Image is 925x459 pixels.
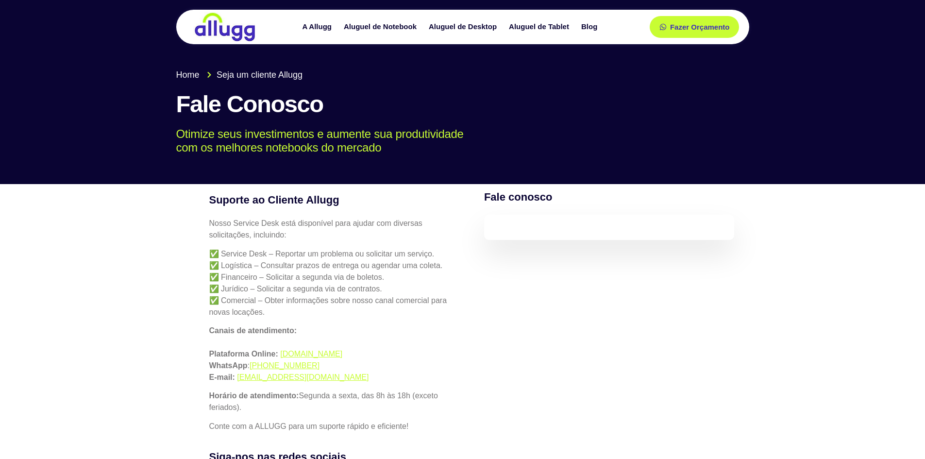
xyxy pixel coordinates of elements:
[237,373,369,381] a: [EMAIL_ADDRESS][DOMAIN_NAME]
[280,350,342,358] a: [DOMAIN_NAME]
[209,373,235,381] strong: E-mail:
[209,325,456,383] p: :
[176,127,735,155] p: Otimize seus investimentos e aumente sua produtividade com os melhores notebooks do mercado
[339,18,424,35] a: Aluguel de Notebook
[176,91,749,118] h1: Fale Conosco
[576,18,605,35] a: Blog
[214,68,303,82] span: Seja um cliente Allugg
[424,18,504,35] a: Aluguel de Desktop
[504,18,576,35] a: Aluguel de Tablet
[297,18,339,35] a: A Allugg
[250,361,320,370] a: [PHONE_NUMBER]
[209,361,248,370] strong: WhatsApp
[209,391,299,400] strong: Horário de atendimento:
[484,189,735,205] h4: Fale conosco
[209,326,297,335] strong: Canais de atendimento:
[650,16,740,38] a: Fazer Orçamento
[670,23,730,31] span: Fazer Orçamento
[193,12,256,42] img: locação de TI é Allugg
[209,248,456,318] p: ✅ Service Desk – Reportar um problema ou solicitar um serviço. ✅ Logística – Consultar prazos de ...
[209,421,456,432] p: Conte com a ALLUGG para um suporte rápido e eficiente!
[209,350,278,358] strong: Plataforma Online:
[209,390,456,413] p: Segunda a sexta, das 8h às 18h (exceto feriados).
[209,218,456,241] p: Nosso Service Desk está disponível para ajudar com diversas solicitações, incluindo:
[209,192,456,208] h4: Suporte ao Cliente Allugg
[176,68,200,82] span: Home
